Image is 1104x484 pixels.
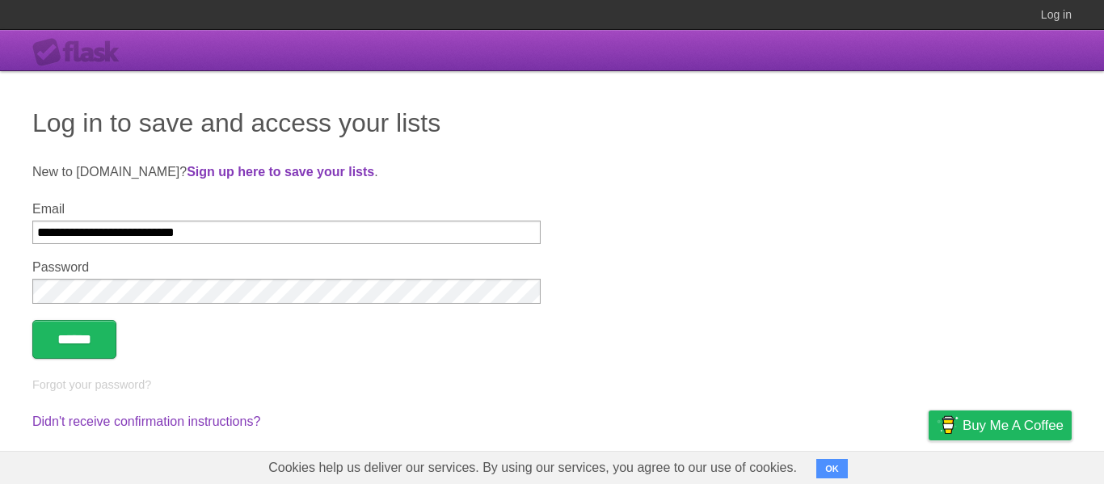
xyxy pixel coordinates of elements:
div: Flask [32,38,129,67]
a: Sign up here to save your lists [187,165,374,179]
button: OK [816,459,848,478]
a: Buy me a coffee [929,410,1072,440]
span: Cookies help us deliver our services. By using our services, you agree to our use of cookies. [252,452,813,484]
a: Forgot your password? [32,378,151,391]
h1: Log in to save and access your lists [32,103,1072,142]
span: Buy me a coffee [963,411,1064,440]
label: Email [32,202,541,217]
p: New to [DOMAIN_NAME]? . [32,162,1072,182]
a: Didn't receive confirmation instructions? [32,415,260,428]
img: Buy me a coffee [937,411,959,439]
label: Password [32,260,541,275]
